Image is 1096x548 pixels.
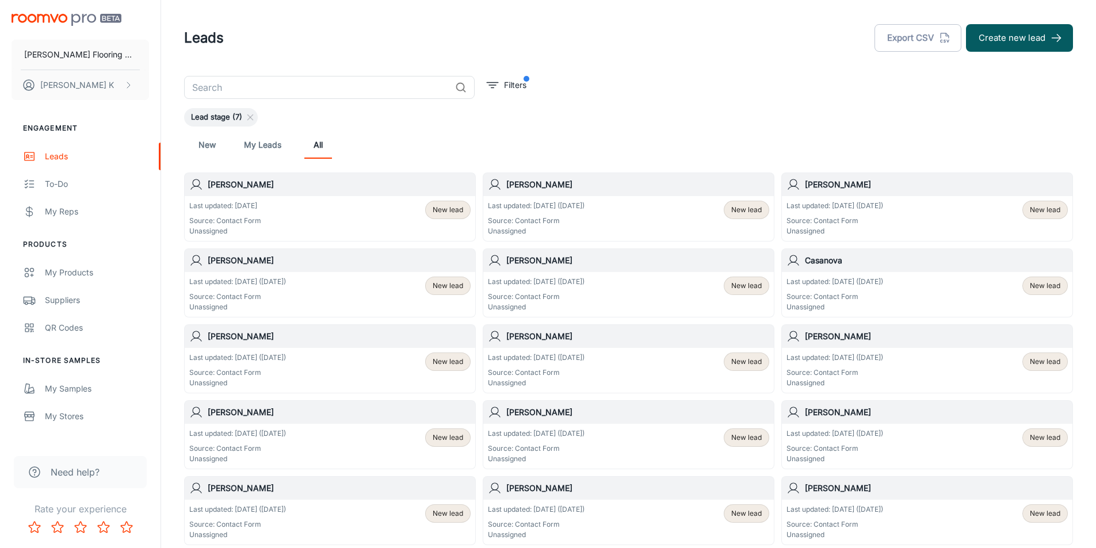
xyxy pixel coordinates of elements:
a: New [193,131,221,159]
h6: [PERSON_NAME] [208,330,471,343]
p: Last updated: [DATE] ([DATE]) [189,352,286,363]
a: [PERSON_NAME]Last updated: [DATE] ([DATE])Source: Contact FormUnassignedNew lead [781,400,1073,469]
div: To-do [45,178,149,190]
p: Source: Contact Form [786,443,883,454]
a: [PERSON_NAME]Last updated: [DATE] ([DATE])Source: Contact FormUnassignedNew lead [483,476,774,545]
a: [PERSON_NAME]Last updated: [DATE] ([DATE])Source: Contact FormUnassignedNew lead [184,248,476,317]
a: [PERSON_NAME]Last updated: [DATE] ([DATE])Source: Contact FormUnassignedNew lead [781,173,1073,242]
span: Lead stage (7) [184,112,249,123]
p: Unassigned [189,530,286,540]
p: Last updated: [DATE] ([DATE]) [488,201,585,211]
h6: [PERSON_NAME] [208,482,471,495]
p: Last updated: [DATE] ([DATE]) [488,504,585,515]
p: Unassigned [488,378,585,388]
input: Search [184,76,450,99]
button: [PERSON_NAME] K [12,70,149,100]
p: Unassigned [488,226,585,236]
div: Lead stage (7) [184,108,258,127]
p: Last updated: [DATE] ([DATE]) [786,201,883,211]
h6: [PERSON_NAME] [805,178,1068,191]
span: New lead [1030,508,1060,519]
span: New lead [433,357,463,367]
span: New lead [1030,432,1060,443]
h6: [PERSON_NAME] [506,330,769,343]
div: QR Codes [45,321,149,334]
a: [PERSON_NAME]Last updated: [DATE] ([DATE])Source: Contact FormUnassignedNew lead [483,248,774,317]
span: New lead [731,508,762,519]
span: New lead [433,205,463,215]
h6: [PERSON_NAME] [506,254,769,267]
p: [PERSON_NAME] Flooring Center Inc [24,48,136,61]
p: Last updated: [DATE] ([DATE]) [786,504,883,515]
p: Source: Contact Form [786,519,883,530]
p: [PERSON_NAME] K [40,79,114,91]
a: CasanovaLast updated: [DATE] ([DATE])Source: Contact FormUnassignedNew lead [781,248,1073,317]
p: Unassigned [189,378,286,388]
p: Source: Contact Form [189,292,286,302]
p: Unassigned [786,530,883,540]
span: New lead [731,281,762,291]
p: Source: Contact Form [488,519,585,530]
h6: [PERSON_NAME] [506,406,769,419]
div: My Reps [45,205,149,218]
button: Rate 1 star [23,516,46,539]
p: Source: Contact Form [786,216,883,226]
span: New lead [433,508,463,519]
p: Last updated: [DATE] ([DATE]) [488,277,585,287]
h6: [PERSON_NAME] [805,482,1068,495]
h6: [PERSON_NAME] [208,178,471,191]
p: Last updated: [DATE] ([DATE]) [488,352,585,363]
button: Rate 3 star [69,516,92,539]
p: Source: Contact Form [786,292,883,302]
span: New lead [731,357,762,367]
span: New lead [433,432,463,443]
p: Last updated: [DATE] ([DATE]) [786,352,883,363]
p: Source: Contact Form [488,292,585,302]
p: Unassigned [488,454,585,464]
a: [PERSON_NAME]Last updated: [DATE] ([DATE])Source: Contact FormUnassignedNew lead [483,324,774,393]
p: Unassigned [786,302,883,312]
div: Suppliers [45,294,149,306]
p: Source: Contact Form [189,443,286,454]
p: Last updated: [DATE] ([DATE]) [189,428,286,439]
a: [PERSON_NAME]Last updated: [DATE]Source: Contact FormUnassignedNew lead [184,173,476,242]
p: Last updated: [DATE] ([DATE]) [488,428,585,439]
p: Source: Contact Form [189,519,286,530]
a: My Leads [244,131,281,159]
p: Source: Contact Form [488,443,585,454]
div: My Products [45,266,149,279]
p: Last updated: [DATE] ([DATE]) [786,428,883,439]
span: New lead [433,281,463,291]
h6: [PERSON_NAME] [208,406,471,419]
p: Source: Contact Form [189,367,286,378]
div: Leads [45,150,149,163]
a: [PERSON_NAME]Last updated: [DATE] ([DATE])Source: Contact FormUnassignedNew lead [781,476,1073,545]
p: Source: Contact Form [189,216,261,226]
h6: [PERSON_NAME] [506,482,769,495]
p: Source: Contact Form [488,367,585,378]
button: filter [484,76,529,94]
button: Rate 2 star [46,516,69,539]
a: All [304,131,332,159]
a: [PERSON_NAME]Last updated: [DATE] ([DATE])Source: Contact FormUnassignedNew lead [184,476,476,545]
a: [PERSON_NAME]Last updated: [DATE] ([DATE])Source: Contact FormUnassignedNew lead [781,324,1073,393]
h6: Casanova [805,254,1068,267]
div: My Samples [45,382,149,395]
p: Last updated: [DATE] [189,201,261,211]
button: [PERSON_NAME] Flooring Center Inc [12,40,149,70]
img: Roomvo PRO Beta [12,14,121,26]
p: Unassigned [488,530,585,540]
span: New lead [1030,205,1060,215]
button: Rate 4 star [92,516,115,539]
p: Unassigned [786,378,883,388]
span: New lead [1030,357,1060,367]
span: New lead [731,432,762,443]
h6: [PERSON_NAME] [805,330,1068,343]
h1: Leads [184,28,224,48]
p: Unassigned [189,302,286,312]
p: Rate your experience [9,502,151,516]
p: Last updated: [DATE] ([DATE]) [189,277,286,287]
h6: [PERSON_NAME] [208,254,471,267]
a: [PERSON_NAME]Last updated: [DATE] ([DATE])Source: Contact FormUnassignedNew lead [483,400,774,469]
button: Rate 5 star [115,516,138,539]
